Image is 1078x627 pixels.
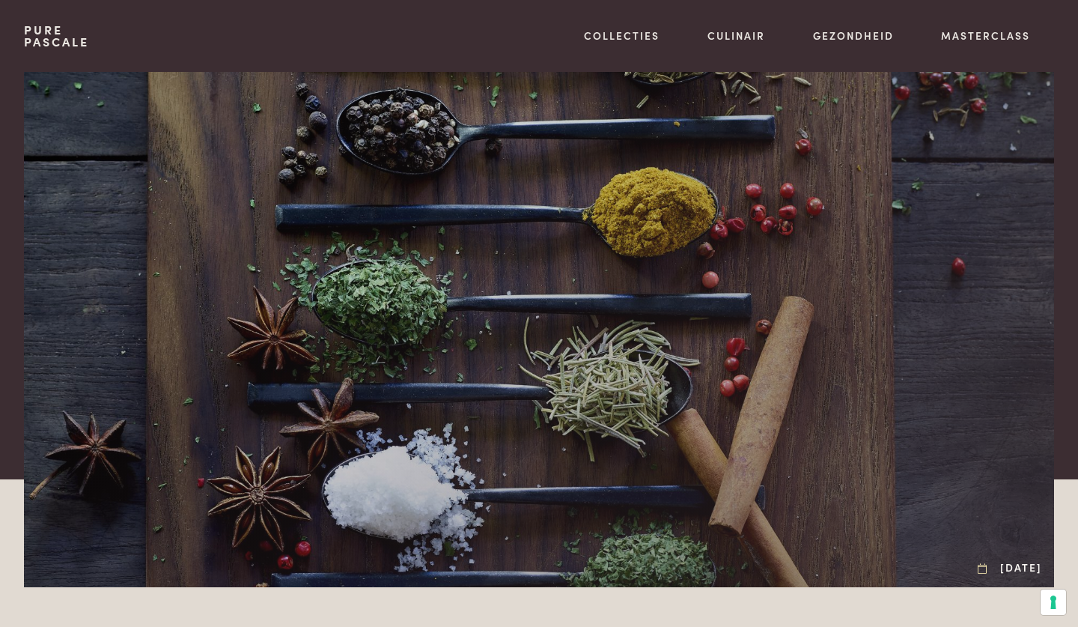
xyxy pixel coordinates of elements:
[978,560,1043,575] div: [DATE]
[584,28,660,43] a: Collecties
[1041,590,1066,615] button: Uw voorkeuren voor toestemming voor trackingtechnologieën
[813,28,894,43] a: Gezondheid
[24,24,89,48] a: PurePascale
[707,28,765,43] a: Culinair
[941,28,1030,43] a: Masterclass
